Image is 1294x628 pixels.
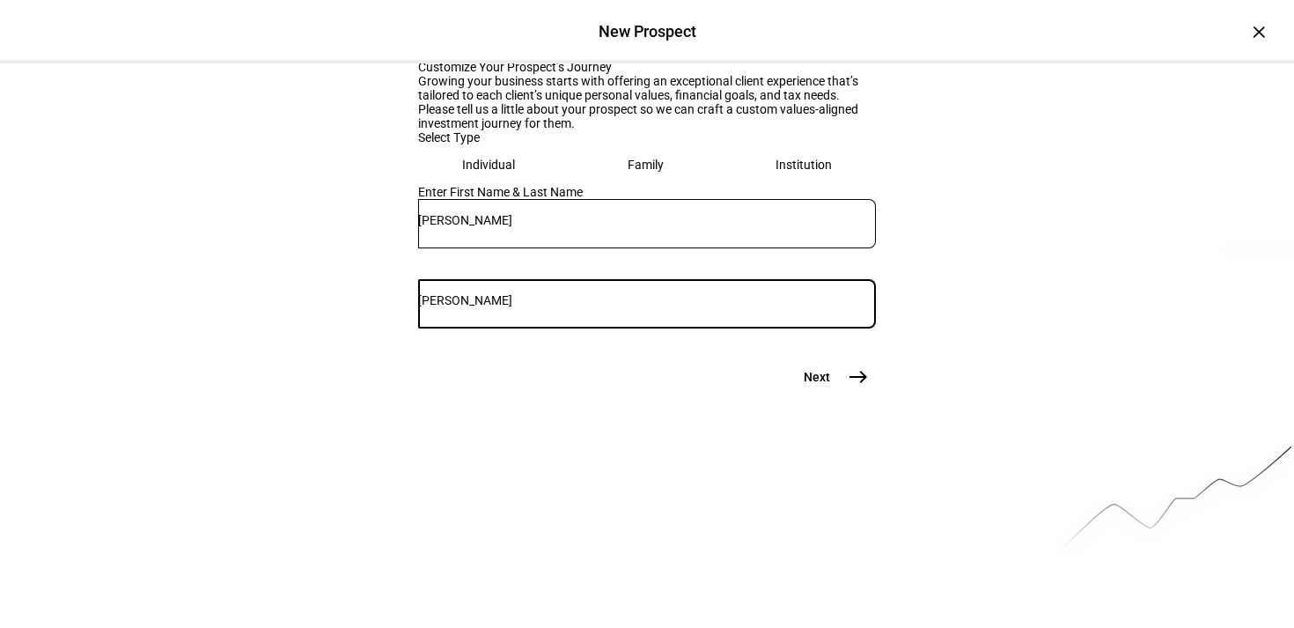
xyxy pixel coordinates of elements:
mat-icon: east [848,366,869,388]
div: Select Type [418,130,876,144]
button: Next [783,359,876,395]
input: Last Name [418,293,876,307]
div: Enter First Name & Last Name [418,185,876,199]
span: Next [804,368,830,386]
div: Individual [462,158,515,172]
div: Institution [776,158,832,172]
div: × [1245,18,1273,46]
div: Family [628,158,664,172]
div: Customize Your Prospect’s Journey [418,60,876,74]
div: Growing your business starts with offering an exceptional client experience that’s tailored to ea... [418,74,876,102]
input: First Name [418,213,876,227]
div: Please tell us a little about your prospect so we can craft a custom values-aligned investment jo... [418,102,876,130]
